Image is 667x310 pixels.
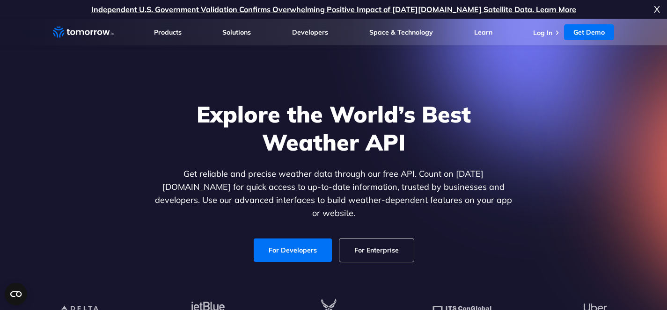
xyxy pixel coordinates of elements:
[153,167,514,220] p: Get reliable and precise weather data through our free API. Count on [DATE][DOMAIN_NAME] for quic...
[91,5,576,14] a: Independent U.S. Government Validation Confirms Overwhelming Positive Impact of [DATE][DOMAIN_NAM...
[153,100,514,156] h1: Explore the World’s Best Weather API
[53,25,114,39] a: Home link
[533,29,552,37] a: Log In
[5,283,27,305] button: Open CMP widget
[154,28,182,36] a: Products
[564,24,614,40] a: Get Demo
[339,238,414,262] a: For Enterprise
[474,28,492,36] a: Learn
[369,28,433,36] a: Space & Technology
[222,28,251,36] a: Solutions
[292,28,328,36] a: Developers
[254,238,332,262] a: For Developers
